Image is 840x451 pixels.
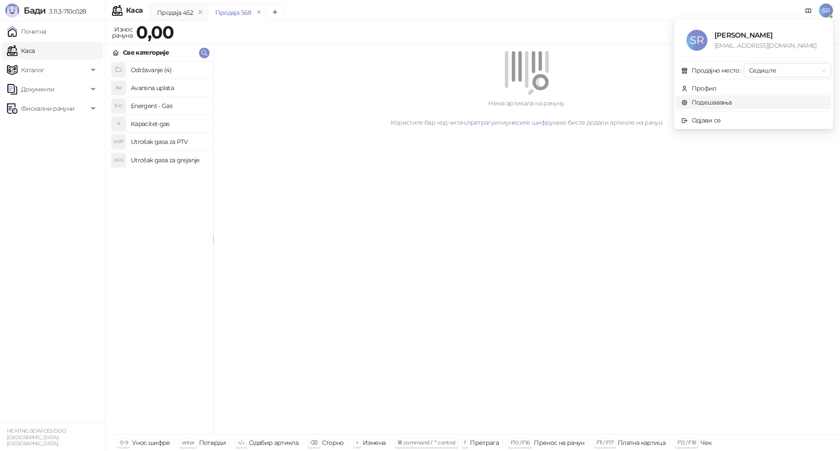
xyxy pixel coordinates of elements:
[157,8,193,17] div: Продаја 452
[714,30,821,41] div: [PERSON_NAME]
[534,437,584,448] div: Пренос на рачун
[397,439,455,446] span: ⌘ command / ⌃ control
[112,153,126,167] div: UGG
[45,7,86,15] span: 3.11.3-710c028
[131,63,206,77] h4: Održavanje (4)
[110,24,134,41] div: Износ рачуна
[195,9,206,16] button: remove
[322,437,344,448] div: Сторно
[464,439,465,446] span: f
[7,23,46,40] a: Почетна
[363,437,385,448] div: Измена
[105,61,213,434] div: grid
[310,439,317,446] span: ⌫
[801,3,815,17] a: Документација
[123,48,169,57] div: Све категорије
[266,3,283,21] button: Add tab
[21,61,45,79] span: Каталог
[120,439,128,446] span: 0-9
[224,98,829,127] div: Нема артикала на рачуну. Користите бар код читач, или како бисте додали артикле на рачун.
[692,66,740,75] div: Продајно место:
[511,439,529,446] span: F10 / F16
[7,428,66,447] small: HEATING SERVICES DOO [GEOGRAPHIC_DATA]-[GEOGRAPHIC_DATA]
[681,98,732,106] a: Подешавања
[677,439,696,446] span: F12 / F18
[21,100,74,117] span: Фискални рачуни
[136,21,174,43] strong: 0,00
[126,7,143,14] div: Каса
[131,135,206,149] h4: Utrošak gasa za PTV
[215,8,252,17] div: Продаја 568
[819,3,833,17] span: SR
[470,437,499,448] div: Претрага
[132,437,170,448] div: Унос шифре
[7,42,35,59] a: Каса
[692,84,717,93] div: Профил
[112,135,126,149] div: UGP
[506,119,553,126] a: унесите шифру
[238,439,245,446] span: ↑/↓
[112,81,126,95] div: AU
[131,81,206,95] h4: Avansna uplata
[249,437,298,448] div: Одабир артикла
[686,30,707,51] span: SR
[21,80,54,98] span: Документи
[466,119,494,126] a: претрагу
[24,5,45,16] span: Бади
[714,41,821,50] div: [EMAIL_ADDRESS][DOMAIN_NAME]
[700,437,711,448] div: Чек
[112,99,126,113] div: E-G
[131,99,206,113] h4: Energent - Gas
[182,439,195,446] span: enter
[112,117,126,131] div: K
[356,439,358,446] span: +
[749,64,826,77] span: Седиште
[131,117,206,131] h4: Kapacitet-gas
[618,437,665,448] div: Платна картица
[692,115,721,125] div: Одјави се
[131,153,206,167] h4: Utrošak gasa za grejanje
[253,9,265,16] button: remove
[596,439,613,446] span: F11 / F17
[5,3,19,17] img: Logo
[199,437,226,448] div: Потврди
